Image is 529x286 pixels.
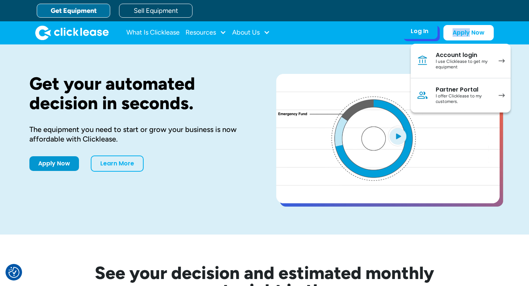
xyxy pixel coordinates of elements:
img: Bank icon [417,55,428,67]
img: arrow [499,93,505,97]
a: open lightbox [276,74,500,203]
a: home [35,25,109,40]
button: Consent Preferences [8,267,19,278]
div: About Us [232,25,270,40]
img: Clicklease logo [35,25,109,40]
div: I offer Clicklease to my customers. [436,93,491,105]
div: I use Clicklease to get my equipment [436,59,491,70]
div: Log In [411,28,428,35]
a: Apply Now [443,25,494,40]
img: arrow [499,59,505,63]
img: Revisit consent button [8,267,19,278]
a: Account loginI use Clicklease to get my equipment [411,44,511,78]
a: Apply Now [29,156,79,171]
a: What Is Clicklease [126,25,180,40]
img: Blue play button logo on a light blue circular background [388,126,408,146]
a: Learn More [91,155,144,172]
div: Account login [436,51,491,59]
img: Person icon [417,89,428,101]
a: Sell Equipment [119,4,192,18]
nav: Log In [411,44,511,112]
div: The equipment you need to start or grow your business is now affordable with Clicklease. [29,125,253,144]
div: Partner Portal [436,86,491,93]
h1: Get your automated decision in seconds. [29,74,253,113]
a: Partner PortalI offer Clicklease to my customers. [411,78,511,112]
a: Get Equipment [37,4,110,18]
div: Resources [186,25,226,40]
